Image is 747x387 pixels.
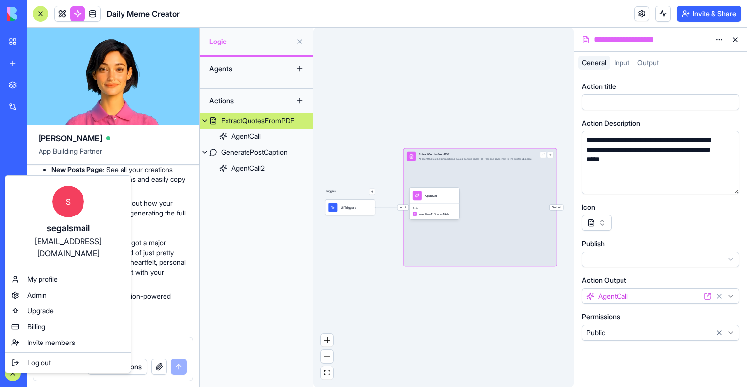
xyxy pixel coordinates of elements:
[27,338,75,347] span: Invite members
[27,274,58,284] span: My profile
[52,186,84,217] span: S
[7,178,129,267] a: Ssegalsmail[EMAIL_ADDRESS][DOMAIN_NAME]
[341,205,356,210] span: UI Triggers
[7,271,129,287] a: My profile
[27,290,47,300] span: Admin
[413,207,456,210] span: Tools
[27,358,51,368] span: Log out
[321,350,333,363] button: zoom out
[397,205,408,210] span: Input
[321,366,333,380] button: fit view
[7,335,129,350] a: Invite members
[550,205,563,210] span: Output
[7,287,129,303] a: Admin
[419,212,449,216] span: InsertItemToQuotesTable
[419,157,532,160] div: AI agent that extracts inspirational quotes from uploaded PDF files and saves them to the quotes ...
[7,319,129,335] a: Billing
[325,188,336,195] p: Triggers
[419,152,532,156] div: ExtractQuotesFromPDF
[15,221,121,235] div: segalsmail
[321,334,333,347] button: zoom in
[27,322,45,332] span: Billing
[7,303,129,319] a: Upgrade
[15,235,121,259] div: [EMAIL_ADDRESS][DOMAIN_NAME]
[27,306,54,316] span: Upgrade
[425,194,437,198] div: AgentCall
